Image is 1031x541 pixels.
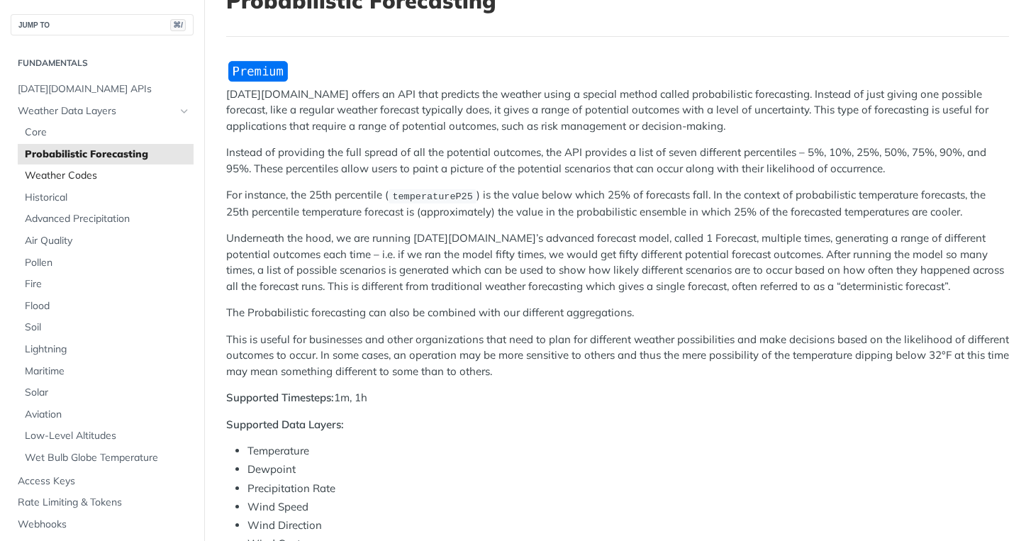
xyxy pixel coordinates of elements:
[226,230,1009,294] p: Underneath the hood, we are running [DATE][DOMAIN_NAME]’s advanced forecast model, called 1 Forec...
[18,252,194,274] a: Pollen
[25,169,190,183] span: Weather Codes
[247,499,1009,515] li: Wind Speed
[226,87,1009,135] p: [DATE][DOMAIN_NAME] offers an API that predicts the weather using a special method called probabi...
[25,320,190,335] span: Soil
[18,230,194,252] a: Air Quality
[11,14,194,35] button: JUMP TO⌘/
[25,234,190,248] span: Air Quality
[25,386,190,400] span: Solar
[11,79,194,100] a: [DATE][DOMAIN_NAME] APIs
[18,82,190,96] span: [DATE][DOMAIN_NAME] APIs
[18,361,194,382] a: Maritime
[170,19,186,31] span: ⌘/
[18,187,194,208] a: Historical
[25,342,190,357] span: Lightning
[25,212,190,226] span: Advanced Precipitation
[25,191,190,205] span: Historical
[18,474,190,489] span: Access Keys
[18,104,175,118] span: Weather Data Layers
[25,299,190,313] span: Flood
[25,429,190,443] span: Low-Level Altitudes
[18,447,194,469] a: Wet Bulb Globe Temperature
[18,518,190,532] span: Webhooks
[25,126,190,140] span: Core
[25,364,190,379] span: Maritime
[18,144,194,165] a: Probabilistic Forecasting
[25,277,190,291] span: Fire
[25,256,190,270] span: Pollen
[18,317,194,338] a: Soil
[18,425,194,447] a: Low-Level Altitudes
[247,462,1009,478] li: Dewpoint
[392,191,472,201] span: temperatureP25
[247,443,1009,459] li: Temperature
[18,382,194,403] a: Solar
[25,147,190,162] span: Probabilistic Forecasting
[226,418,344,431] strong: Supported Data Layers:
[18,274,194,295] a: Fire
[18,122,194,143] a: Core
[25,451,190,465] span: Wet Bulb Globe Temperature
[18,339,194,360] a: Lightning
[226,391,334,404] strong: Supported Timesteps:
[226,305,1009,321] p: The Probabilistic forecasting can also be combined with our different aggregations.
[18,296,194,317] a: Flood
[25,408,190,422] span: Aviation
[247,518,1009,534] li: Wind Direction
[226,332,1009,380] p: This is useful for businesses and other organizations that need to plan for different weather pos...
[226,145,1009,177] p: Instead of providing the full spread of all the potential outcomes, the API provides a list of se...
[226,187,1009,220] p: For instance, the 25th percentile ( ) is the value below which 25% of forecasts fall. In the cont...
[11,57,194,69] h2: Fundamentals
[18,208,194,230] a: Advanced Precipitation
[11,471,194,492] a: Access Keys
[11,492,194,513] a: Rate Limiting & Tokens
[18,404,194,425] a: Aviation
[11,514,194,535] a: Webhooks
[18,165,194,186] a: Weather Codes
[11,101,194,122] a: Weather Data LayersHide subpages for Weather Data Layers
[226,390,1009,406] p: 1m, 1h
[179,106,190,117] button: Hide subpages for Weather Data Layers
[247,481,1009,497] li: Precipitation Rate
[18,496,190,510] span: Rate Limiting & Tokens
